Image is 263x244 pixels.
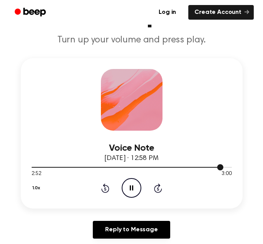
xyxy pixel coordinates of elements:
span: 2:52 [32,170,42,178]
a: Create Account [188,5,254,20]
span: 3:00 [221,170,231,178]
span: [DATE] · 12:58 PM [104,155,158,162]
a: Beep [9,5,53,20]
h3: Voice Note [32,143,232,153]
a: Log in [151,3,184,21]
a: Reply to Message [93,221,170,239]
p: Turn up your volume and press play. [9,34,254,46]
button: 1.0x [32,182,43,195]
